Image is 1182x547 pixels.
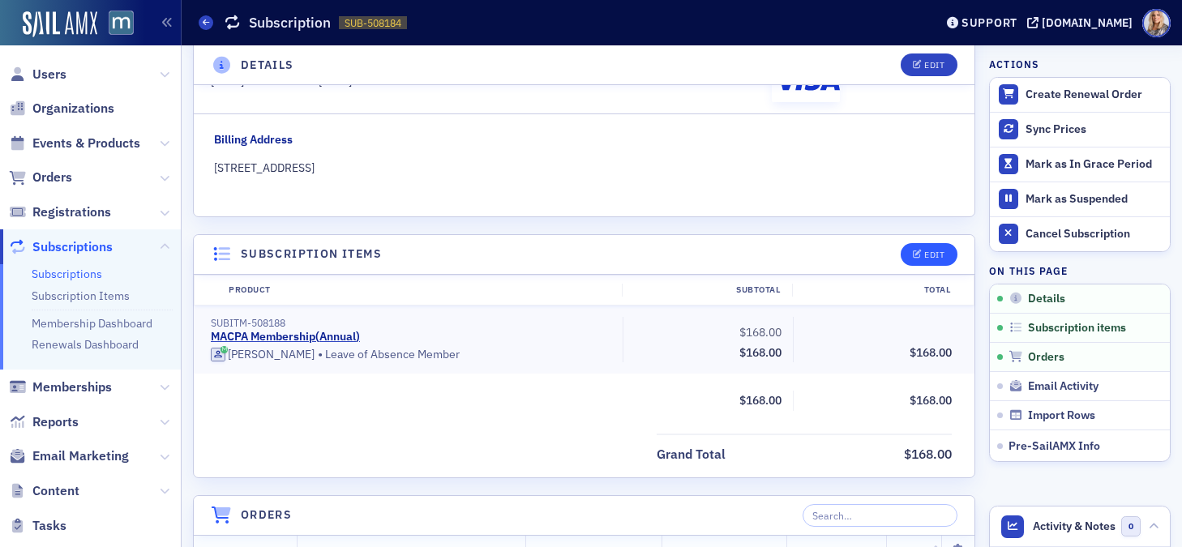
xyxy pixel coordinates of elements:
div: Billing Address [214,131,293,148]
h4: Details [241,57,294,74]
button: Create Renewal Order [990,78,1170,112]
a: View Homepage [97,11,134,38]
span: Organizations [32,100,114,118]
span: Pre-SailAMX Info [1009,438,1100,453]
span: Memberships [32,378,112,396]
a: Renewals Dashboard [32,337,139,352]
a: MACPA Membership(Annual) [211,330,360,344]
span: Registrations [32,203,111,221]
span: $168.00 [739,393,782,408]
span: Activity & Notes [1033,518,1116,535]
button: Cancel Subscription [990,216,1170,251]
div: Subtotal [622,284,792,297]
button: Edit [901,53,957,76]
div: Edit [924,250,944,259]
span: • [318,347,323,363]
span: Reports [32,413,79,431]
a: [PERSON_NAME] [211,348,315,362]
div: Mark as In Grace Period [1026,157,1162,172]
a: Tasks [9,517,66,535]
button: Mark as Suspended [990,182,1170,216]
div: Create Renewal Order [1026,88,1162,102]
button: Mark as In Grace Period [990,147,1170,182]
span: $168.00 [910,345,952,360]
a: Orders [9,169,72,186]
h4: Actions [989,57,1039,71]
a: Email Marketing [9,447,129,465]
span: Email Activity [1028,379,1098,394]
span: $168.00 [910,393,952,408]
a: Subscription Items [32,288,130,303]
a: Users [9,66,66,83]
h4: Subscription items [241,246,382,263]
h1: Subscription [249,13,331,32]
div: [DOMAIN_NAME] [1042,15,1133,30]
span: Profile [1142,9,1171,37]
span: Email Marketing [32,447,129,465]
a: Content [9,482,79,500]
div: Leave of Absence Member [211,347,611,363]
div: Cancel Subscription [1026,227,1162,241]
a: Subscriptions [9,238,113,256]
button: [DOMAIN_NAME] [1027,17,1138,28]
button: Edit [901,243,957,266]
span: Details [1028,292,1065,306]
div: Support [961,15,1017,30]
span: Subscription items [1028,321,1126,335]
span: 0 [1121,516,1141,536]
div: SUBITM-508188 [211,317,611,329]
div: [STREET_ADDRESS] [214,160,955,177]
div: [PERSON_NAME] [228,348,315,362]
div: Product [217,284,622,297]
img: SailAMX [109,11,134,36]
span: Import Rows [1028,408,1095,423]
a: Membership Dashboard [32,316,152,331]
input: Search… [803,504,957,527]
span: SUB-508184 [345,16,401,30]
a: Subscriptions [32,267,102,281]
span: Subscriptions [32,238,113,256]
div: Edit [924,61,944,70]
a: Reports [9,413,79,431]
div: Sync Prices [1026,122,1162,137]
a: Organizations [9,100,114,118]
span: Users [32,66,66,83]
div: Grand Total [657,445,726,464]
div: Total [792,284,962,297]
span: Orders [1028,350,1064,365]
img: SailAMX [23,11,97,37]
div: Mark as Suspended [1026,192,1162,207]
h4: On this page [989,263,1171,278]
span: Content [32,482,79,500]
a: Events & Products [9,135,140,152]
span: Tasks [32,517,66,535]
span: Grand Total [657,445,731,464]
span: $168.00 [739,345,782,360]
span: Events & Products [32,135,140,152]
h4: Orders [241,506,292,523]
button: Sync Prices [990,112,1170,147]
a: Registrations [9,203,111,221]
a: Memberships [9,378,112,396]
span: $168.00 [739,325,782,340]
span: $168.00 [904,446,952,462]
span: Orders [32,169,72,186]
